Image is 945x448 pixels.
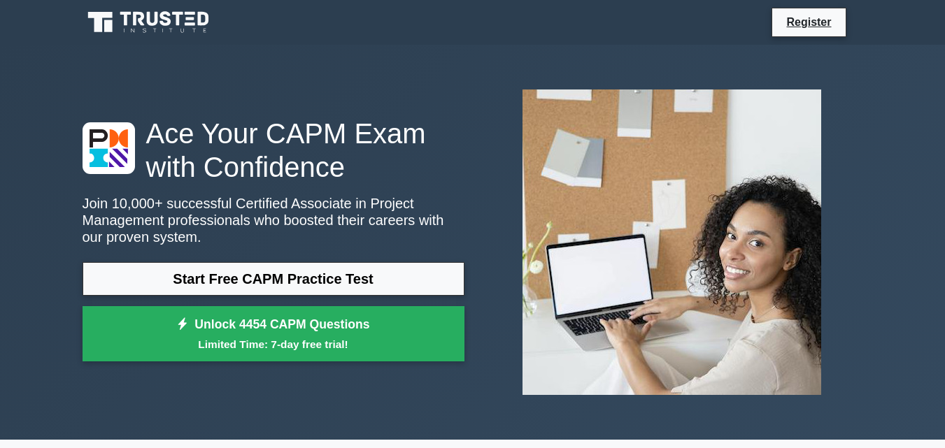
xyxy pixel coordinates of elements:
[100,336,447,352] small: Limited Time: 7-day free trial!
[83,262,464,296] a: Start Free CAPM Practice Test
[83,195,464,245] p: Join 10,000+ successful Certified Associate in Project Management professionals who boosted their...
[778,13,839,31] a: Register
[83,117,464,184] h1: Ace Your CAPM Exam with Confidence
[83,306,464,362] a: Unlock 4454 CAPM QuestionsLimited Time: 7-day free trial!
